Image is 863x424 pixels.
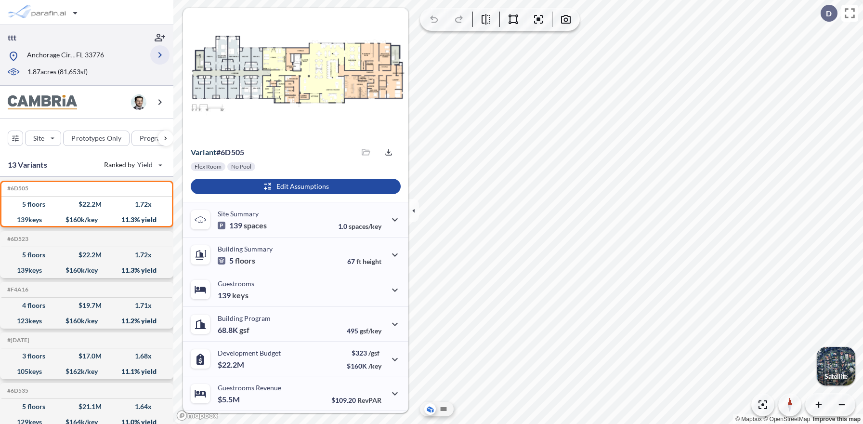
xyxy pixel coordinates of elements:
p: Program [140,133,167,143]
button: Prototypes Only [63,131,130,146]
p: Guestrooms [218,279,254,288]
span: height [363,257,381,265]
p: $160K [347,362,381,370]
span: keys [232,291,248,300]
p: $22.2M [218,360,246,370]
p: D [826,9,832,18]
p: Flex Room [195,163,222,171]
img: BrandImage [8,95,77,110]
p: Prototypes Only [71,133,121,143]
img: Switcher Image [817,347,855,385]
span: /key [368,362,381,370]
p: 1.87 acres ( 81,653 sf) [27,67,88,78]
span: floors [235,256,255,265]
p: ttt [8,32,16,43]
p: 139 [218,291,248,300]
span: Yield [137,160,153,170]
button: Program [131,131,183,146]
p: Anchorage Cir, , FL 33776 [27,50,104,62]
h5: Click to copy the code [5,185,28,192]
p: Site Summary [218,210,259,218]
p: 68.8K [218,325,249,335]
p: Guestrooms Revenue [218,384,281,392]
span: RevPAR [357,396,381,404]
p: Building Program [218,314,271,322]
span: Variant [191,147,216,157]
p: 5 [218,256,255,265]
a: OpenStreetMap [763,416,810,423]
button: Switcher ImageSatellite [817,347,855,385]
span: /gsf [368,349,379,357]
img: user logo [131,94,146,110]
h5: Click to copy the code [5,337,29,344]
p: $323 [347,349,381,357]
button: Aerial View [424,403,436,415]
span: ft [356,257,361,265]
a: Mapbox homepage [176,410,219,421]
p: 1.0 [338,222,381,230]
p: $5.5M [218,395,241,404]
p: 495 [347,327,381,335]
p: Satellite [824,372,848,380]
p: 139 [218,221,267,230]
button: Site Plan [438,403,449,415]
span: spaces [244,221,267,230]
p: Building Summary [218,245,273,253]
span: spaces/key [349,222,381,230]
span: gsf [239,325,249,335]
h5: Click to copy the code [5,236,28,242]
button: Site [25,131,61,146]
a: Improve this map [813,416,861,423]
p: $109.20 [331,396,381,404]
p: 13 Variants [8,159,47,171]
p: # 6d505 [191,147,244,157]
a: Mapbox [735,416,762,423]
h5: Click to copy the code [5,387,28,394]
span: gsf/key [360,327,381,335]
p: Edit Assumptions [276,182,329,191]
p: Development Budget [218,349,281,357]
p: No Pool [231,163,251,171]
button: Ranked by Yield [96,157,169,172]
h5: Click to copy the code [5,286,28,293]
p: Site [33,133,44,143]
button: Edit Assumptions [191,179,401,194]
p: 67 [347,257,381,265]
